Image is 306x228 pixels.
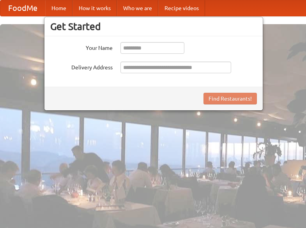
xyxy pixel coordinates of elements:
[45,0,73,16] a: Home
[117,0,158,16] a: Who we are
[73,0,117,16] a: How it works
[0,0,45,16] a: FoodMe
[50,21,257,32] h3: Get Started
[50,62,113,71] label: Delivery Address
[50,42,113,52] label: Your Name
[158,0,205,16] a: Recipe videos
[203,93,257,104] button: Find Restaurants!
